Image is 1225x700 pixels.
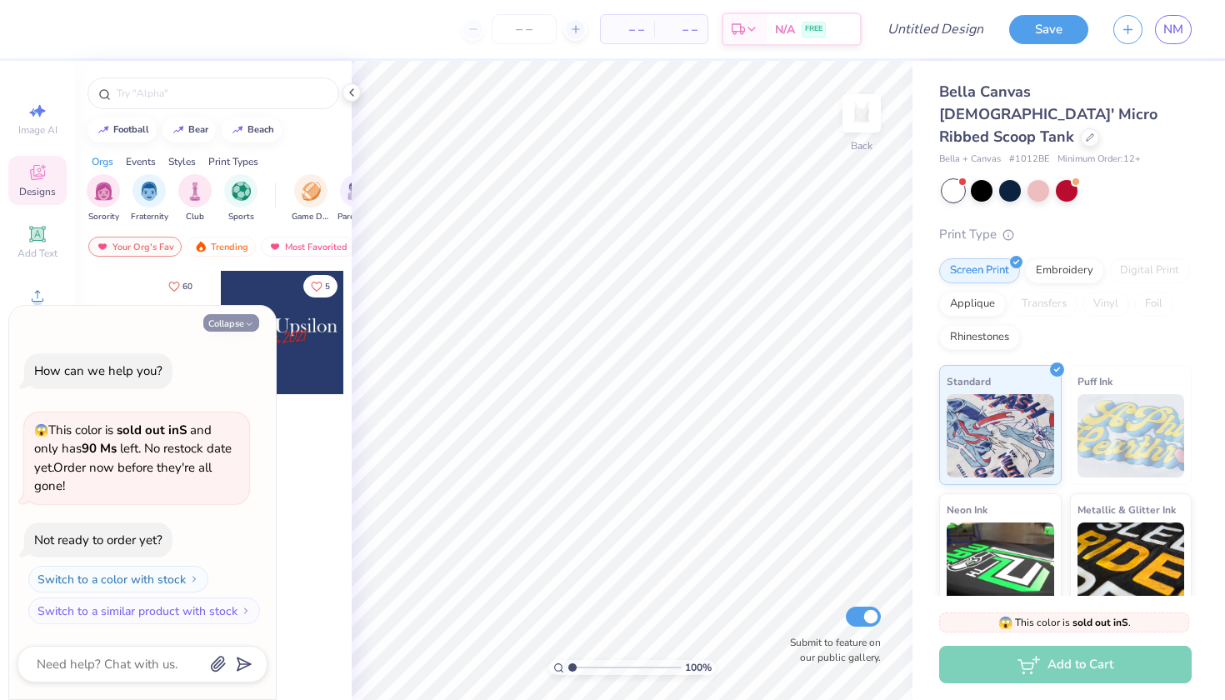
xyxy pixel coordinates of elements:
div: filter for Fraternity [131,174,168,223]
img: Club Image [186,182,204,201]
label: Submit to feature on our public gallery. [781,635,881,665]
span: Minimum Order: 12 + [1057,152,1141,167]
span: Fraternity [131,211,168,223]
span: Neon Ink [947,501,987,518]
span: NM [1163,20,1183,39]
button: Collapse [203,314,259,332]
div: Screen Print [939,258,1020,283]
img: Puff Ink [1077,394,1185,477]
span: This color is . [998,615,1131,630]
div: Print Types [208,154,258,169]
span: FREE [805,23,822,35]
span: N/A [775,21,795,38]
div: How can we help you? [34,362,162,379]
span: Designs [19,185,56,198]
div: Trending [187,237,256,257]
span: – – [611,21,644,38]
img: Switch to a color with stock [189,574,199,584]
button: Save [1009,15,1088,44]
a: NM [1155,15,1192,44]
button: filter button [131,174,168,223]
div: Styles [168,154,196,169]
div: beach [247,125,274,134]
img: trending.gif [194,241,207,252]
div: bear [188,125,208,134]
button: Switch to a similar product with stock [28,597,260,624]
img: Fraternity Image [140,182,158,201]
input: Try "Alpha" [115,85,328,102]
div: filter for Parent's Weekend [337,174,376,223]
img: most_fav.gif [96,241,109,252]
button: Like [161,275,200,297]
span: Game Day [292,211,330,223]
img: Neon Ink [947,522,1054,606]
div: Not ready to order yet? [34,532,162,548]
div: filter for Sorority [87,174,120,223]
span: Add Text [17,247,57,260]
img: Back [845,97,878,130]
div: Foil [1134,292,1173,317]
span: Sorority [88,211,119,223]
img: Sports Image [232,182,251,201]
span: Image AI [18,123,57,137]
div: filter for Game Day [292,174,330,223]
div: Digital Print [1109,258,1190,283]
div: Applique [939,292,1006,317]
strong: 90 Ms [82,440,117,457]
img: Metallic & Glitter Ink [1077,522,1185,606]
span: 😱 [998,615,1012,631]
button: filter button [337,174,376,223]
img: trend_line.gif [172,125,185,135]
img: Switch to a similar product with stock [241,606,251,616]
img: most_fav.gif [268,241,282,252]
button: filter button [292,174,330,223]
strong: sold out in S [117,422,187,438]
span: Sports [228,211,254,223]
span: Puff Ink [1077,372,1112,390]
span: Standard [947,372,991,390]
span: 100 % [685,660,712,675]
span: 5 [325,282,330,291]
input: Untitled Design [874,12,997,46]
img: Standard [947,394,1054,477]
span: Club [186,211,204,223]
div: Embroidery [1025,258,1104,283]
span: Metallic & Glitter Ink [1077,501,1176,518]
img: trend_line.gif [97,125,110,135]
span: Parent's Weekend [337,211,376,223]
button: filter button [224,174,257,223]
span: – – [664,21,697,38]
button: Like [303,275,337,297]
span: # 1012BE [1009,152,1049,167]
div: Most Favorited [261,237,355,257]
span: Bella + Canvas [939,152,1001,167]
div: filter for Club [178,174,212,223]
div: Your Org's Fav [88,237,182,257]
img: Game Day Image [302,182,321,201]
div: Vinyl [1082,292,1129,317]
div: Rhinestones [939,325,1020,350]
input: – – [492,14,557,44]
span: Bella Canvas [DEMOGRAPHIC_DATA]' Micro Ribbed Scoop Tank [939,82,1157,147]
div: Print Type [939,225,1192,244]
span: This color is and only has left . No restock date yet. Order now before they're all gone! [34,422,232,495]
button: football [87,117,157,142]
div: Back [851,138,872,153]
button: beach [222,117,282,142]
div: Transfers [1011,292,1077,317]
div: filter for Sports [224,174,257,223]
button: bear [162,117,216,142]
div: Events [126,154,156,169]
button: filter button [87,174,120,223]
span: 😱 [34,422,48,438]
strong: sold out in S [1072,616,1128,629]
img: Sorority Image [94,182,113,201]
button: filter button [178,174,212,223]
button: Switch to a color with stock [28,566,208,592]
img: trend_line.gif [231,125,244,135]
div: football [113,125,149,134]
img: Parent's Weekend Image [347,182,367,201]
div: Orgs [92,154,113,169]
span: 60 [182,282,192,291]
